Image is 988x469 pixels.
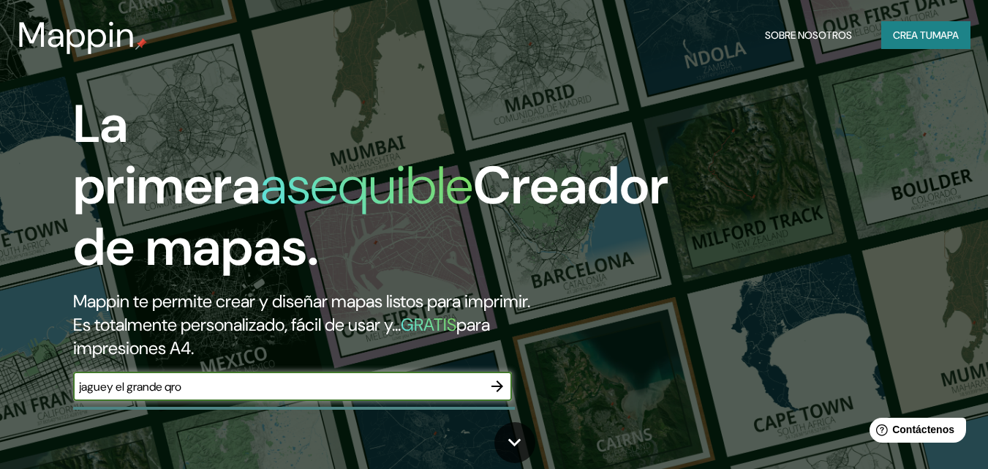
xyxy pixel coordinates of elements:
font: GRATIS [401,313,456,336]
font: Mappin te permite crear y diseñar mapas listos para imprimir. [73,290,530,312]
button: Sobre nosotros [759,21,858,49]
font: mapa [932,29,959,42]
font: Es totalmente personalizado, fácil de usar y... [73,313,401,336]
img: pin de mapeo [135,38,147,50]
button: Crea tumapa [881,21,970,49]
font: para impresiones A4. [73,313,490,359]
font: Sobre nosotros [765,29,852,42]
iframe: Lanzador de widgets de ayuda [858,412,972,453]
font: Mappin [18,12,135,58]
font: Creador de mapas. [73,151,668,281]
font: asequible [260,151,473,220]
font: La primera [73,90,260,220]
input: Elige tu lugar favorito [73,378,483,395]
font: Crea tu [893,29,932,42]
